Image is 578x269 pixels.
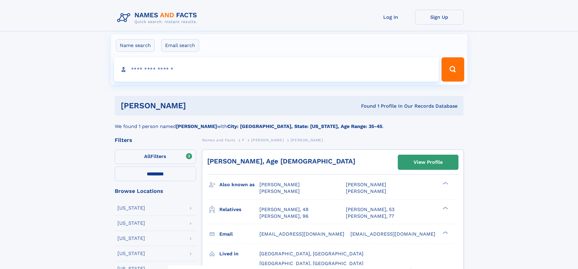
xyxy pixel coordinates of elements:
[350,231,435,237] span: [EMAIL_ADDRESS][DOMAIN_NAME]
[346,206,394,213] a: [PERSON_NAME], 53
[441,206,448,210] div: ❯
[115,116,464,130] div: We found 1 person named with .
[115,188,196,194] div: Browse Locations
[242,138,245,142] span: F
[259,182,300,187] span: [PERSON_NAME]
[219,249,259,259] h3: Lived in
[259,188,300,194] span: [PERSON_NAME]
[114,57,439,82] input: search input
[202,136,235,144] a: Names and Facts
[161,39,199,52] label: Email search
[207,157,355,165] a: [PERSON_NAME], Age [DEMOGRAPHIC_DATA]
[441,230,448,234] div: ❯
[219,180,259,190] h3: Also known as
[414,155,443,169] div: View Profile
[415,10,464,25] a: Sign Up
[346,182,386,187] span: [PERSON_NAME]
[441,181,448,185] div: ❯
[259,231,344,237] span: [EMAIL_ADDRESS][DOMAIN_NAME]
[273,103,458,109] div: Found 1 Profile In Our Records Database
[346,188,386,194] span: [PERSON_NAME]
[115,137,196,143] div: Filters
[144,153,150,159] span: All
[346,213,394,220] a: [PERSON_NAME], 77
[121,102,274,109] h1: [PERSON_NAME]
[227,123,382,129] b: City: [GEOGRAPHIC_DATA], State: [US_STATE], Age Range: 35-45
[219,229,259,239] h3: Email
[219,204,259,215] h3: Relatives
[291,138,323,142] span: [PERSON_NAME]
[251,136,284,144] a: [PERSON_NAME]
[116,39,155,52] label: Name search
[367,10,415,25] a: Log In
[398,155,458,170] a: View Profile
[259,261,363,266] span: [GEOGRAPHIC_DATA], [GEOGRAPHIC_DATA]
[251,138,284,142] span: [PERSON_NAME]
[242,136,245,144] a: F
[115,150,196,164] label: Filters
[117,206,145,210] div: [US_STATE]
[176,123,217,129] b: [PERSON_NAME]
[259,206,309,213] a: [PERSON_NAME], 48
[259,213,309,220] a: [PERSON_NAME], 96
[441,57,464,82] button: Search Button
[117,236,145,241] div: [US_STATE]
[115,10,202,26] img: Logo Names and Facts
[117,251,145,256] div: [US_STATE]
[117,221,145,226] div: [US_STATE]
[259,251,363,257] span: [GEOGRAPHIC_DATA], [GEOGRAPHIC_DATA]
